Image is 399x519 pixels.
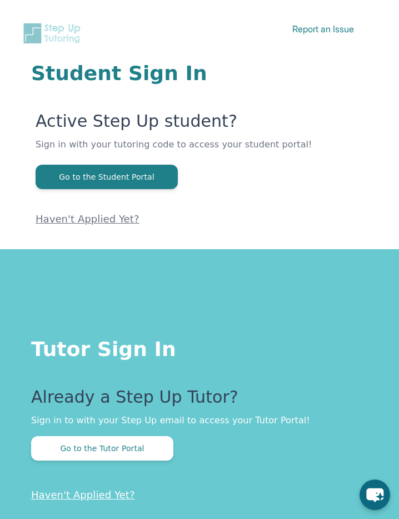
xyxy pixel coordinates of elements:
[360,480,390,510] button: chat-button
[36,213,139,225] a: Haven't Applied Yet?
[36,111,368,138] p: Active Step Up student?
[31,414,368,427] p: Sign in to with your Step Up email to access your Tutor Portal!
[31,489,135,501] a: Haven't Applied Yet?
[36,138,368,165] p: Sign in with your tutoring code to access your student portal!
[31,443,173,453] a: Go to the Tutor Portal
[36,165,178,189] button: Go to the Student Portal
[31,436,173,461] button: Go to the Tutor Portal
[22,22,84,45] img: Step Up Tutoring horizontal logo
[31,387,368,414] p: Already a Step Up Tutor?
[292,23,354,34] a: Report an Issue
[36,171,178,182] a: Go to the Student Portal
[31,62,368,85] h1: Student Sign In
[31,334,368,360] h1: Tutor Sign In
